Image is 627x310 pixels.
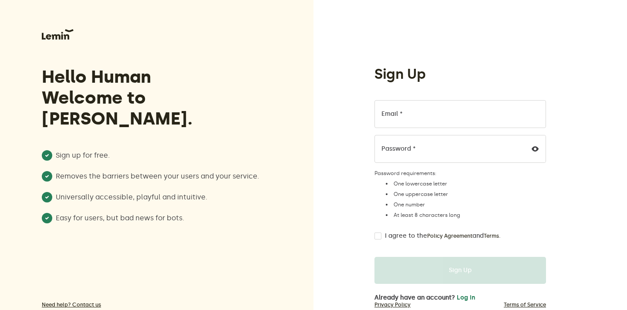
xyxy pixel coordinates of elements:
a: Policy Agreement [427,232,472,239]
button: Log in [457,294,475,301]
li: One uppercase letter [383,191,546,198]
button: Sign Up [374,257,546,284]
img: Lemin logo [42,29,74,40]
a: Terms of Service [504,301,546,308]
h3: Hello Human Welcome to [PERSON_NAME]. [42,67,267,129]
li: At least 8 characters long [383,212,546,219]
a: Privacy Policy [374,301,411,308]
span: Already have an account? [374,294,455,301]
li: One lowercase letter [383,180,546,187]
a: Terms [484,232,499,239]
label: Password requirements: [374,170,546,177]
input: Email * [374,100,546,128]
a: Need help? Contact us [42,301,267,308]
li: Universally accessible, playful and intuitive. [42,192,267,202]
li: Sign up for free. [42,150,267,161]
li: One number [383,201,546,208]
h1: Sign Up [374,65,426,83]
label: I agree to the and . [385,232,501,239]
li: Removes the barriers between your users and your service. [42,171,267,182]
label: Password * [381,145,416,152]
label: Email * [381,111,403,118]
li: Easy for users, but bad news for bots. [42,213,267,223]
